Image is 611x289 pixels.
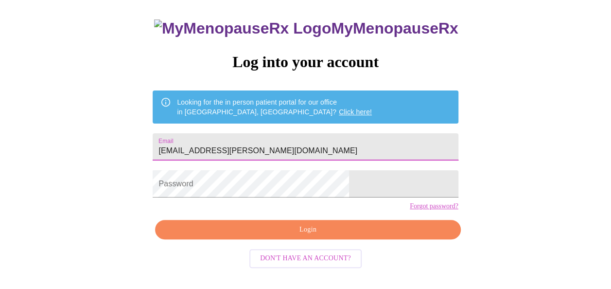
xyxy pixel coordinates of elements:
a: Click here! [339,108,372,116]
h3: Log into your account [153,53,458,71]
div: Looking for the in person patient portal for our office in [GEOGRAPHIC_DATA], [GEOGRAPHIC_DATA]? [177,93,372,121]
a: Don't have an account? [247,253,364,262]
span: Don't have an account? [260,253,351,265]
a: Forgot password? [410,202,458,210]
h3: MyMenopauseRx [154,19,458,37]
button: Login [155,220,460,240]
button: Don't have an account? [249,249,362,268]
span: Login [166,224,449,236]
img: MyMenopauseRx Logo [154,19,331,37]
